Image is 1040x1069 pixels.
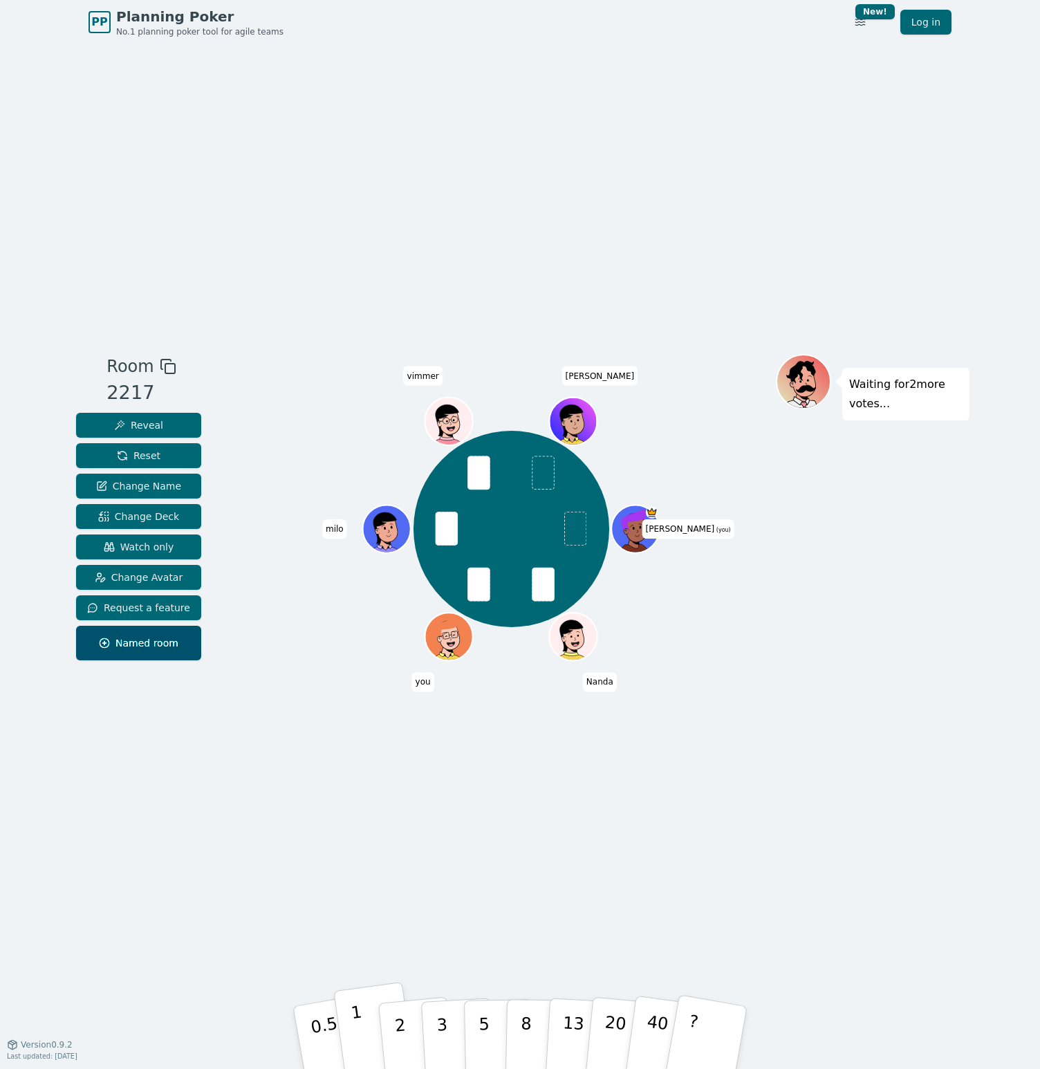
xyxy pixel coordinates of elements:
[642,519,734,539] span: Click to change your name
[76,413,201,438] button: Reveal
[76,474,201,499] button: Change Name
[7,1052,77,1060] span: Last updated: [DATE]
[583,672,617,691] span: Click to change your name
[561,366,638,385] span: Click to change your name
[76,443,201,468] button: Reset
[99,636,178,650] span: Named room
[21,1039,73,1050] span: Version 0.9.2
[849,375,963,413] p: Waiting for 2 more votes...
[87,601,190,615] span: Request a feature
[104,540,174,554] span: Watch only
[96,479,181,493] span: Change Name
[106,379,176,407] div: 2217
[98,510,179,523] span: Change Deck
[106,354,154,379] span: Room
[855,4,895,19] div: New!
[76,565,201,590] button: Change Avatar
[76,534,201,559] button: Watch only
[646,506,658,518] span: bartholomew is the host
[404,366,443,385] span: Click to change your name
[76,626,201,660] button: Named room
[95,570,183,584] span: Change Avatar
[89,7,284,37] a: PPPlanning PokerNo.1 planning poker tool for agile teams
[848,10,873,35] button: New!
[116,26,284,37] span: No.1 planning poker tool for agile teams
[114,418,163,432] span: Reveal
[613,506,658,551] button: Click to change your avatar
[412,672,434,691] span: Click to change your name
[714,527,731,533] span: (you)
[76,595,201,620] button: Request a feature
[116,7,284,26] span: Planning Poker
[7,1039,73,1050] button: Version0.9.2
[76,504,201,529] button: Change Deck
[117,449,160,463] span: Reset
[91,14,107,30] span: PP
[900,10,951,35] a: Log in
[322,519,347,539] span: Click to change your name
